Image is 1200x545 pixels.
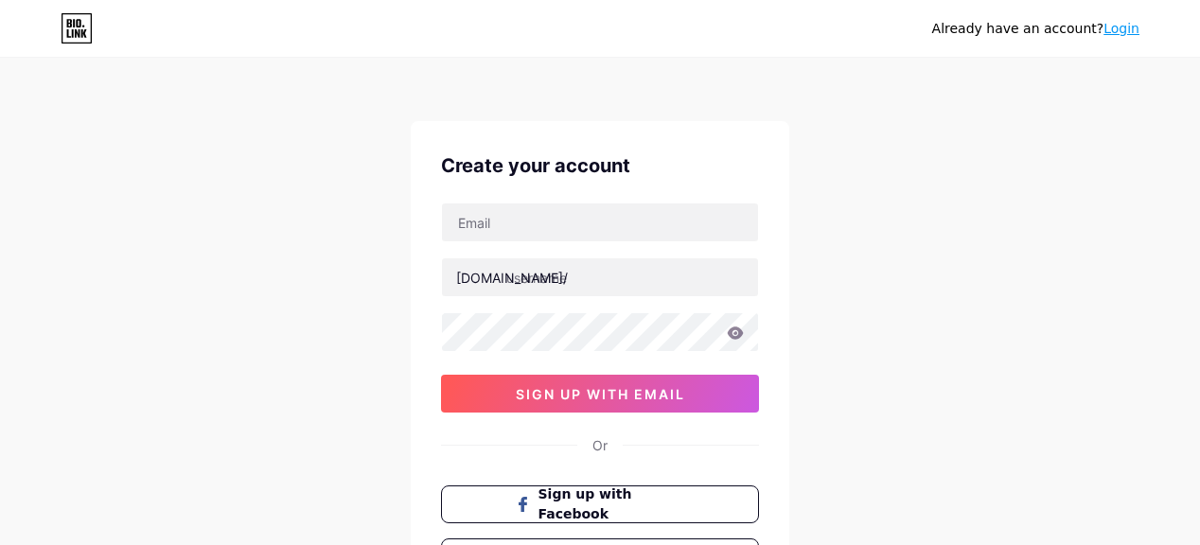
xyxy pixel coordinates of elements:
[442,203,758,241] input: Email
[516,386,685,402] span: sign up with email
[441,485,759,523] button: Sign up with Facebook
[538,484,685,524] span: Sign up with Facebook
[456,268,568,288] div: [DOMAIN_NAME]/
[1103,21,1139,36] a: Login
[442,258,758,296] input: username
[441,375,759,413] button: sign up with email
[441,151,759,180] div: Create your account
[932,19,1139,39] div: Already have an account?
[592,435,608,455] div: Or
